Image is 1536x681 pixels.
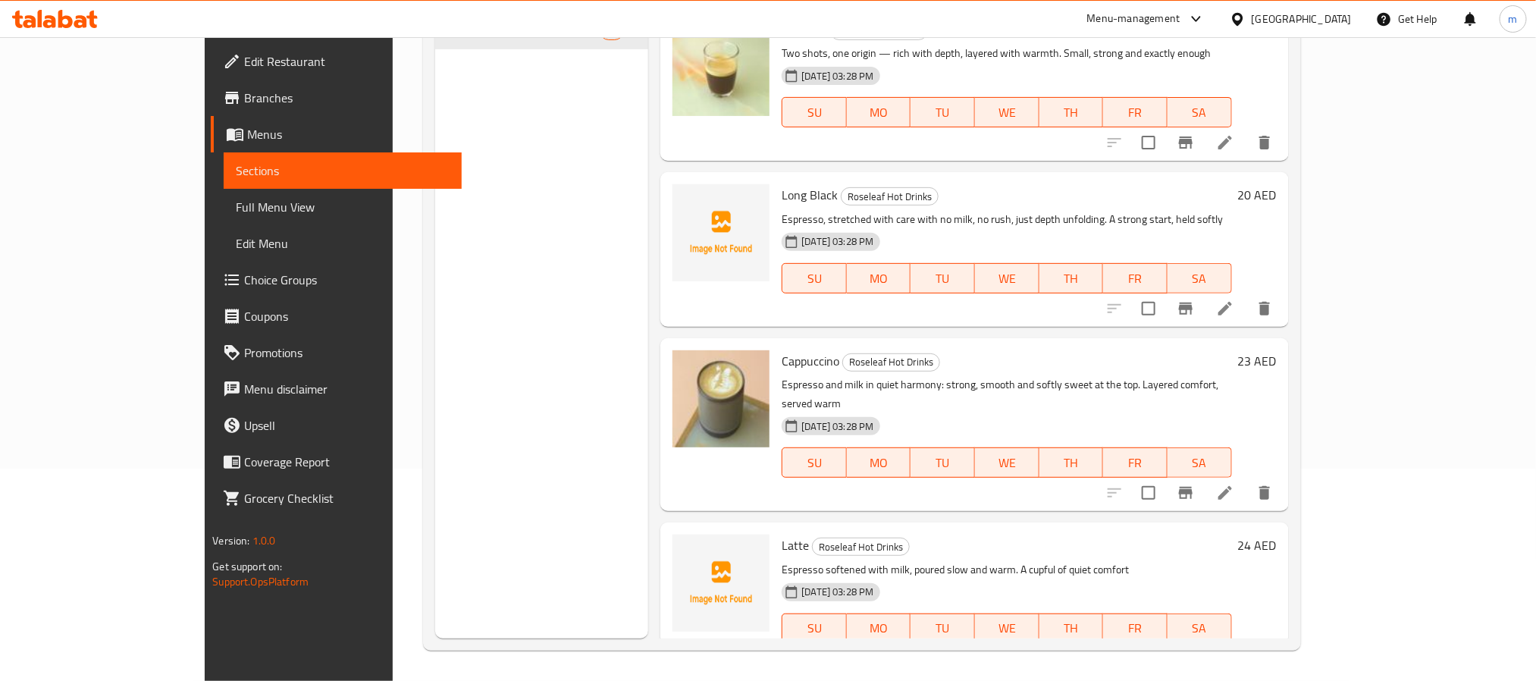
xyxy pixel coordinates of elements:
span: FR [1109,452,1161,474]
button: delete [1246,475,1283,511]
span: SU [788,617,841,639]
span: WE [981,102,1033,124]
button: SA [1168,97,1232,127]
div: [GEOGRAPHIC_DATA] [1252,11,1352,27]
span: FR [1109,102,1161,124]
button: TH [1039,263,1104,293]
button: TU [911,263,975,293]
button: Branch-specific-item [1168,124,1204,161]
span: TH [1045,268,1098,290]
button: TH [1039,447,1104,478]
p: Two shots, one origin — rich with depth, layered with warmth. Small, strong and exactly enough [782,44,1231,63]
span: Coverage Report [244,453,449,471]
span: TU [917,102,969,124]
span: Select to update [1133,127,1165,158]
a: Menus [211,116,461,152]
span: Edit Menu [236,234,449,253]
a: Upsell [211,407,461,444]
a: Edit Menu [224,225,461,262]
span: m [1509,11,1518,27]
div: Menu-management [1087,10,1180,28]
button: SA [1168,447,1232,478]
span: Get support on: [212,557,282,576]
button: WE [975,97,1039,127]
button: FR [1103,263,1168,293]
a: Branches [211,80,461,116]
button: FR [1103,447,1168,478]
span: Long Black [782,184,838,206]
span: Coupons [244,307,449,325]
button: TH [1039,614,1104,644]
span: Upsell [244,416,449,435]
span: FR [1109,268,1161,290]
button: FR [1103,97,1168,127]
button: SU [782,614,847,644]
p: Espresso softened with milk, poured slow and warm. A cupful of quiet comfort [782,560,1231,579]
span: MO [853,102,905,124]
span: FR [1109,617,1161,639]
span: TU [917,452,969,474]
a: Support.OpsPlatform [212,572,309,592]
a: Choice Groups [211,262,461,298]
span: SU [788,102,841,124]
span: TH [1045,102,1098,124]
span: Menu disclaimer [244,380,449,398]
span: SA [1174,102,1226,124]
a: Sections [224,152,461,189]
button: WE [975,263,1039,293]
button: SA [1168,614,1232,644]
p: Espresso and milk in quiet harmony: strong, smooth and softly sweet at the top. Layered comfort, ... [782,375,1231,413]
button: SU [782,97,847,127]
span: Edit Restaurant [244,52,449,71]
span: MO [853,452,905,474]
span: WE [981,452,1033,474]
div: Roseleaf Hot Drinks [841,187,939,206]
span: Grocery Checklist [244,489,449,507]
span: Roseleaf Hot Drinks [843,353,939,371]
button: MO [847,263,911,293]
button: FR [1103,614,1168,644]
span: SU [788,268,841,290]
span: SU [788,452,841,474]
span: Select to update [1133,477,1165,509]
button: SU [782,447,847,478]
span: 1.0.0 [252,531,276,551]
button: TH [1039,97,1104,127]
h6: 23 AED [1238,350,1277,372]
p: Espresso, stretched with care with no milk, no rush, just depth unfolding. A strong start, held s... [782,210,1231,229]
span: TH [1045,452,1098,474]
button: SA [1168,263,1232,293]
span: WE [981,268,1033,290]
span: Branches [244,89,449,107]
button: Branch-specific-item [1168,290,1204,327]
span: SA [1174,268,1226,290]
img: Espresso [672,19,770,116]
span: Choice Groups [244,271,449,289]
a: Full Menu View [224,189,461,225]
button: TU [911,614,975,644]
span: WE [981,617,1033,639]
img: Long Black [672,184,770,281]
a: Edit menu item [1216,133,1234,152]
a: Edit menu item [1216,484,1234,502]
button: SU [782,263,847,293]
span: Cappuccino [782,350,839,372]
button: delete [1246,124,1283,161]
button: MO [847,97,911,127]
span: MO [853,268,905,290]
span: Version: [212,531,249,551]
a: Coverage Report [211,444,461,480]
a: Edit menu item [1216,300,1234,318]
h6: 24 AED [1238,535,1277,556]
span: [DATE] 03:28 PM [795,419,879,434]
span: Latte [782,534,809,557]
span: [DATE] 03:28 PM [795,234,879,249]
span: TU [917,268,969,290]
span: SA [1174,617,1226,639]
button: WE [975,447,1039,478]
span: Select to update [1133,293,1165,325]
span: SA [1174,452,1226,474]
button: Branch-specific-item [1168,475,1204,511]
span: Roseleaf Hot Drinks [813,538,909,556]
a: Grocery Checklist [211,480,461,516]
